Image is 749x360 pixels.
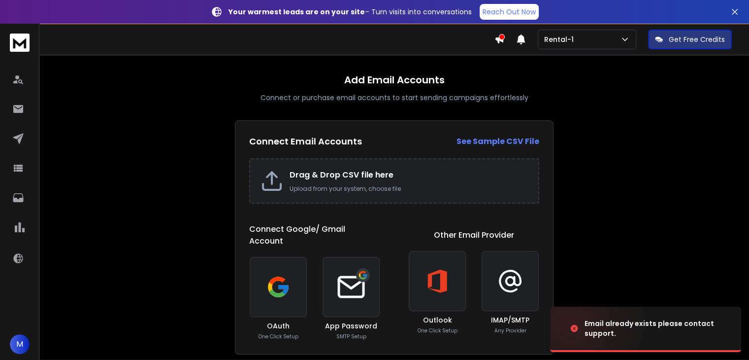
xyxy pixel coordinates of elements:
[259,333,298,340] p: One Click Setup
[10,334,30,354] button: M
[550,302,649,355] img: image
[480,4,539,20] a: Reach Out Now
[249,135,362,148] h2: Connect Email Accounts
[325,321,377,331] h3: App Password
[267,321,290,331] h3: OAuth
[423,315,452,325] h3: Outlook
[344,73,445,87] h1: Add Email Accounts
[336,333,366,340] p: SMTP Setup
[228,7,365,17] strong: Your warmest leads are on your site
[10,34,30,52] img: logo
[418,327,457,334] p: One Click Setup
[669,35,725,44] p: Get Free Credits
[648,30,732,49] button: Get Free Credits
[585,319,729,338] div: Email already exists please contact support.
[290,169,528,181] h2: Drag & Drop CSV file here
[228,7,472,17] p: – Turn visits into conversations
[434,229,514,241] h1: Other Email Provider
[494,327,526,334] p: Any Provider
[261,93,528,103] p: Connect or purchase email accounts to start sending campaigns effortlessly
[491,315,529,325] h3: IMAP/SMTP
[290,185,528,193] p: Upload from your system, choose file
[249,223,380,247] h1: Connect Google/ Gmail Account
[483,7,536,17] p: Reach Out Now
[456,136,539,147] a: See Sample CSV File
[544,35,578,44] p: Rental-1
